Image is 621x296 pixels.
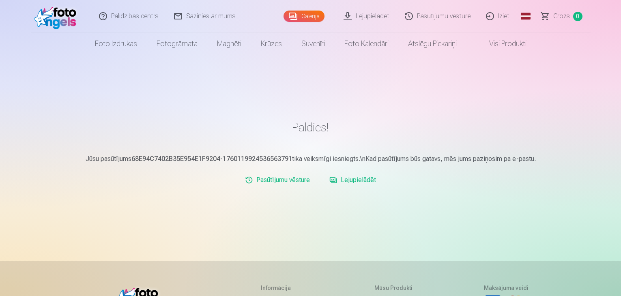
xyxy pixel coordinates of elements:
[553,11,570,21] span: Grozs
[292,32,335,55] a: Suvenīri
[374,284,417,292] h5: Mūsu produkti
[326,172,379,188] a: Lejupielādēt
[74,120,548,135] h1: Paldies!
[251,32,292,55] a: Krūzes
[147,32,207,55] a: Fotogrāmata
[207,32,251,55] a: Magnēti
[484,284,529,292] h5: Maksājuma veidi
[85,32,147,55] a: Foto izdrukas
[74,154,548,164] p: Jūsu pasūtījums tika veiksmīgi iesniegts.\nKad pasūtījums būs gatavs, mēs jums paziņosim pa e-pastu.
[573,12,582,21] span: 0
[242,172,313,188] a: Pasūtījumu vēsture
[466,32,536,55] a: Visi produkti
[131,155,292,163] b: 68E94C7402B35E954E1F9204-1760119924536563791
[335,32,398,55] a: Foto kalendāri
[34,3,81,29] img: /fa1
[284,11,324,22] a: Galerija
[398,32,466,55] a: Atslēgu piekariņi
[261,284,308,292] h5: Informācija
